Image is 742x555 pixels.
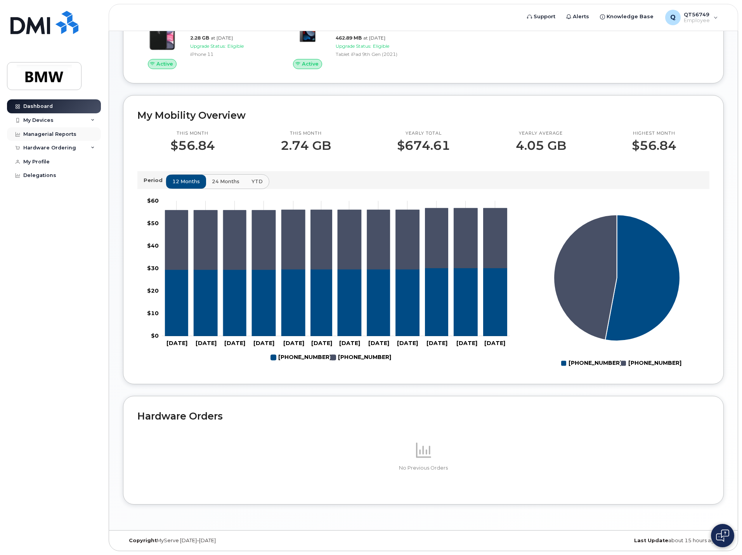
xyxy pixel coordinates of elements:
[170,130,215,137] p: This month
[632,130,676,137] p: Highest month
[397,139,450,153] p: $674.61
[397,340,418,347] tspan: [DATE]
[684,17,710,24] span: Employee
[283,340,304,347] tspan: [DATE]
[534,13,555,21] span: Support
[147,242,159,249] tspan: $40
[211,35,233,41] span: at [DATE]
[144,14,181,51] img: iPhone_11.jpg
[212,178,239,185] span: 24 months
[156,60,173,68] span: Active
[196,340,217,347] tspan: [DATE]
[331,351,391,364] g: 864-386-0867
[165,268,507,336] g: 864-525-9327
[137,410,709,422] h2: Hardware Orders
[336,51,416,57] div: Tablet iPad 9th Gen (2021)
[524,538,724,544] div: about 15 hours ago
[144,177,166,184] p: Period
[660,10,723,25] div: QT56749
[271,351,391,364] g: Legend
[123,538,323,544] div: MyServe [DATE]–[DATE]
[224,340,245,347] tspan: [DATE]
[302,60,319,68] span: Active
[147,197,159,204] tspan: $60
[165,208,507,270] g: 864-386-0867
[289,14,326,51] img: image20231002-3703462-1taoqtb.jpeg
[561,357,681,370] g: Legend
[281,130,331,137] p: This month
[190,51,270,57] div: iPhone 11
[147,197,510,364] g: Chart
[147,287,159,294] tspan: $20
[170,139,215,153] p: $56.84
[363,35,385,41] span: at [DATE]
[137,465,709,472] p: No Previous Orders
[227,43,244,49] span: Eligible
[561,9,595,24] a: Alerts
[166,340,187,347] tspan: [DATE]
[684,11,710,17] span: QT56749
[632,139,676,153] p: $56.84
[339,340,360,347] tspan: [DATE]
[607,13,654,21] span: Knowledge Base
[516,139,566,153] p: 4.05 GB
[271,351,331,364] g: 864-525-9327
[634,538,668,543] strong: Last Update
[151,332,159,339] tspan: $0
[129,538,157,543] strong: Copyright
[137,109,709,121] h2: My Mobility Overview
[251,178,263,185] span: YTD
[368,340,389,347] tspan: [DATE]
[522,9,561,24] a: Support
[456,340,477,347] tspan: [DATE]
[426,340,447,347] tspan: [DATE]
[484,340,505,347] tspan: [DATE]
[554,215,680,341] g: Series
[573,13,589,21] span: Alerts
[190,35,209,41] span: 2.28 GB
[595,9,659,24] a: Knowledge Base
[311,340,332,347] tspan: [DATE]
[147,265,159,272] tspan: $30
[336,35,362,41] span: 462.89 MB
[716,529,729,542] img: Open chat
[190,43,226,49] span: Upgrade Status:
[397,130,450,137] p: Yearly total
[137,10,274,69] a: Active[PERSON_NAME][PHONE_NUMBER]Carrier: T-Mobile2.28 GBat [DATE]Upgrade Status:EligibleiPhone 11
[516,130,566,137] p: Yearly average
[554,215,681,369] g: Chart
[283,10,419,69] a: Active[PERSON_NAME][PHONE_NUMBER]Carrier: T-Mobile462.89 MBat [DATE]Upgrade Status:EligibleTablet...
[670,13,676,22] span: Q
[147,220,159,227] tspan: $50
[281,139,331,153] p: 2.74 GB
[253,340,274,347] tspan: [DATE]
[147,310,159,317] tspan: $10
[373,43,389,49] span: Eligible
[336,43,371,49] span: Upgrade Status:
